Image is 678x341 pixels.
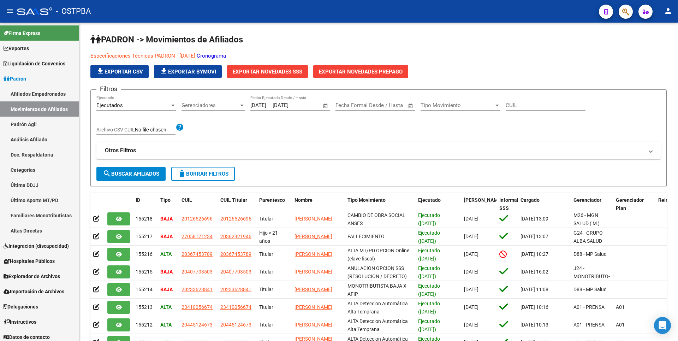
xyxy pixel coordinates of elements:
span: Exportar Novedades SSS [233,69,302,75]
span: [DATE] [464,269,478,275]
span: 23410056674 [182,304,213,310]
button: Open calendar [322,102,330,110]
datatable-header-cell: Tipo [157,193,179,216]
span: [DATE] [464,251,478,257]
span: Importación de Archivos [4,288,64,295]
input: End date [273,102,307,108]
span: Exportar CSV [96,69,143,75]
span: J24 - MONOTRIBUTO-IGUALDAD SALUD-PRENSA [573,265,610,295]
span: Firma Express [4,29,40,37]
input: Start date [335,102,358,108]
span: Hospitales Públicos [4,257,55,265]
span: A01 [616,304,625,310]
mat-expansion-panel-header: Otros Filtros [96,142,661,159]
button: Exportar CSV [90,65,149,78]
span: Tipo Movimiento [421,102,494,108]
span: Nombre [295,197,313,203]
span: 20233628841 [182,287,213,292]
span: CAMBIO DE OBRA SOCIAL ANSES [347,212,405,226]
span: [PERSON_NAME] [295,304,332,310]
span: CUIL [182,197,192,203]
span: 20126526696 [220,216,251,222]
input: Start date [250,102,266,108]
span: Informable SSS [499,197,524,211]
strong: ALTA [160,322,172,328]
datatable-header-cell: ID [133,193,157,216]
datatable-header-cell: Parentesco [256,193,292,216]
mat-icon: person [664,7,672,15]
span: 155214 [136,287,153,292]
span: 20407703503 [220,269,251,275]
span: 20233628841 [220,287,251,292]
span: Instructivos [4,318,36,326]
span: Ejecutado ([DATE]) [418,230,440,244]
mat-icon: menu [6,7,14,15]
span: [PERSON_NAME] [295,269,332,275]
span: Ejecutados [96,102,123,108]
span: [DATE] 11:08 [521,287,548,292]
input: End date [365,102,399,108]
span: [DATE] [464,216,478,222]
span: [DATE] 10:16 [521,304,548,310]
span: [DATE] [464,287,478,292]
strong: ALTA [160,304,172,310]
span: Ejecutado ([DATE]) [418,301,440,314]
span: Ejecutado ([DATE]) [418,212,440,226]
span: Ejecutado ([DATE]) [418,248,440,261]
datatable-header-cell: Gerenciador Plan [613,193,655,216]
span: A01 - PRENSA [573,304,605,310]
strong: BAJA [160,234,173,239]
span: FALLECIMIENTO [347,234,385,239]
datatable-header-cell: Gerenciador [571,193,613,216]
span: G24 - GRUPO ALBA SALUD S.A. [573,230,603,252]
datatable-header-cell: Ejecutado [415,193,461,216]
span: 20445124673 [220,322,251,328]
mat-icon: delete [178,169,186,178]
button: Buscar Afiliados [96,167,166,181]
span: A01 [616,322,625,328]
datatable-header-cell: Nombre [292,193,345,216]
span: [PERSON_NAME] [295,322,332,328]
span: [DATE] [464,322,478,328]
span: Gerenciador Plan [616,197,644,211]
span: 23410056674 [220,304,251,310]
span: 155213 [136,304,153,310]
span: [DATE] 10:13 [521,322,548,328]
datatable-header-cell: Cargado [518,193,571,216]
span: Titular [259,269,273,275]
span: Tipo Movimiento [347,197,386,203]
span: Archivo CSV CUIL [96,127,135,133]
span: [DATE] 13:07 [521,234,548,239]
span: 155218 [136,216,153,222]
span: Titular [259,216,273,222]
span: Explorador de Archivos [4,272,60,280]
span: ALTA MT/PD OPCION Online (clave fiscal) [347,248,409,261]
span: 155212 [136,322,153,328]
span: Titular [259,304,273,310]
span: Ejecutado ([DATE]) [418,265,440,279]
span: Gerenciadores [182,102,239,108]
span: Ejecutado ([DATE]) [418,283,440,297]
button: Exportar Novedades Prepago [313,65,408,78]
span: D88 - MP Salud [573,251,607,257]
strong: BAJA [160,287,173,292]
a: Especificaciones Técnicas PADRON - [DATE] [90,53,195,59]
span: 20126526696 [182,216,213,222]
p: - [90,52,549,60]
button: Borrar Filtros [171,167,235,181]
span: D88 - MP Salud [573,287,607,292]
span: Datos de contacto [4,333,50,341]
span: 20407703503 [182,269,213,275]
strong: Otros Filtros [105,147,136,154]
span: Exportar Bymovi [160,69,216,75]
strong: BAJA [160,216,173,222]
datatable-header-cell: Tipo Movimiento [345,193,415,216]
h3: Filtros [96,84,121,94]
span: ALTA Deteccion Automática Alta Temprana [347,318,408,332]
span: 20362921946 [220,234,251,239]
span: Cargado [521,197,540,203]
span: - OSTPBA [56,4,91,19]
span: Ejecutado [418,197,441,203]
mat-icon: file_download [96,67,105,76]
span: [DATE] [464,304,478,310]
